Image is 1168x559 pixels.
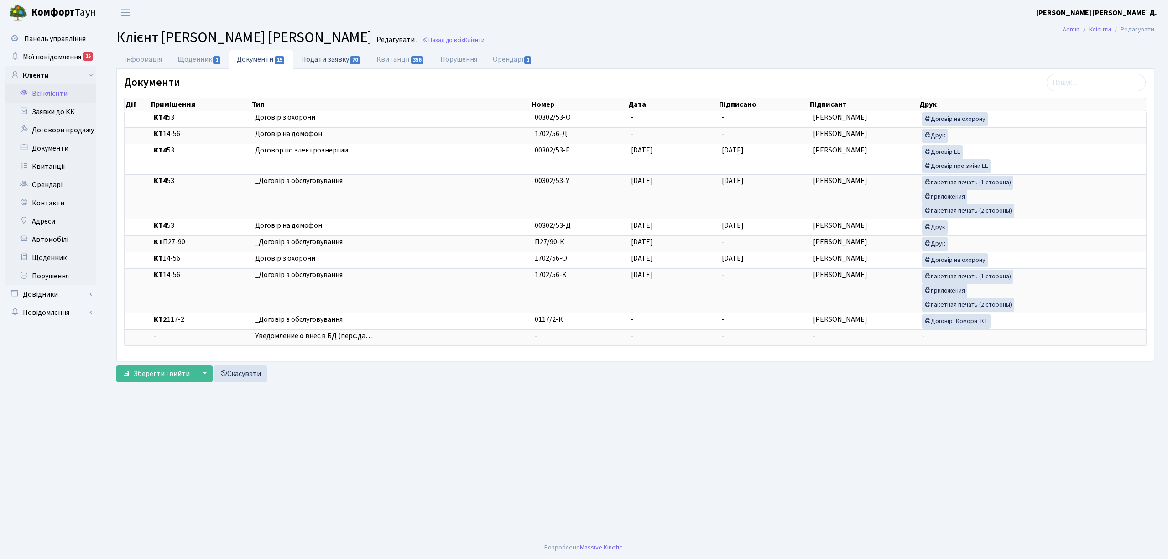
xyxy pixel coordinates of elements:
span: _Договір з обслуговування [255,237,527,247]
span: Договір на домофон [255,129,527,139]
span: [PERSON_NAME] [813,112,867,122]
a: Договір на охорону [922,112,988,126]
span: 70 [350,56,360,64]
th: Друк [918,98,1146,111]
span: 53 [154,176,248,186]
button: Зберегти і вийти [116,365,196,382]
a: Орендарі [485,50,540,69]
span: 53 [154,220,248,231]
span: - [631,129,634,139]
span: 00302/53-У [535,176,569,186]
span: Договір з охорони [255,253,527,264]
span: [DATE] [631,176,653,186]
span: Договір з охорони [255,112,527,123]
span: 1 [213,56,220,64]
a: Подати заявку [293,50,369,68]
a: Контакти [5,194,96,212]
span: 53 [154,145,248,156]
span: 0117/2-К [535,314,563,324]
span: - [631,331,634,341]
span: Зберегти і вийти [134,369,190,379]
span: Клієнти [464,36,485,44]
img: logo.png [9,4,27,22]
a: приложения [922,190,967,204]
span: [DATE] [631,253,653,263]
th: Приміщення [150,98,251,111]
span: [PERSON_NAME] [813,237,867,247]
a: Панель управління [5,30,96,48]
span: Панель управління [24,34,86,44]
span: 00302/53-Е [535,145,570,155]
a: Admin [1063,25,1079,34]
a: Клієнти [1089,25,1111,34]
a: Клієнти [5,66,96,84]
span: 14-56 [154,129,248,139]
b: КТ4 [154,145,167,155]
a: Порушення [5,267,96,285]
a: Договір ЕЕ [922,145,963,159]
b: КТ [154,270,163,280]
a: Мої повідомлення25 [5,48,96,66]
span: Договір на домофон [255,220,527,231]
span: _Договір з обслуговування [255,314,527,325]
th: Підписано [718,98,809,111]
span: 15 [275,56,285,64]
a: Заявки до КК [5,103,96,121]
a: Щоденник [5,249,96,267]
a: Щоденник [170,50,229,69]
span: Договор по электроэнергии [255,145,527,156]
label: Документи [124,76,180,89]
li: Редагувати [1111,25,1154,35]
span: П27-90 [154,237,248,247]
a: Назад до всіхКлієнти [422,36,485,44]
a: Квитанції [369,50,432,69]
a: Порушення [433,50,485,69]
a: пакетная печать (1 сторона) [922,176,1013,190]
span: [PERSON_NAME] [813,253,867,263]
span: [PERSON_NAME] [813,129,867,139]
span: [DATE] [722,176,744,186]
a: Всі клієнти [5,84,96,103]
span: [DATE] [722,145,744,155]
span: - [722,129,725,139]
span: 1 [524,56,532,64]
span: - [722,270,725,280]
a: пакетная печать (1 сторона) [922,270,1013,284]
b: Комфорт [31,5,75,20]
a: Повідомлення [5,303,96,322]
span: - [722,237,725,247]
span: 14-56 [154,253,248,264]
a: Друк [922,129,948,143]
span: 1702/56-К [535,270,567,280]
a: Документи [5,139,96,157]
span: - [722,112,725,122]
span: 00302/53-О [535,112,571,122]
span: 14-56 [154,270,248,280]
span: [PERSON_NAME] [813,176,867,186]
span: [DATE] [631,145,653,155]
a: приложения [922,284,967,298]
span: [DATE] [722,253,744,263]
span: - [722,314,725,324]
span: [DATE] [722,220,744,230]
button: Переключити навігацію [114,5,137,20]
a: Орендарі [5,176,96,194]
a: Massive Kinetic [580,543,622,552]
span: П27/90-К [535,237,564,247]
a: Інформація [116,50,170,69]
b: КТ4 [154,176,167,186]
span: 1702/56-Д [535,129,567,139]
span: _Договір з обслуговування [255,270,527,280]
th: Підписант [809,98,918,111]
span: Мої повідомлення [23,52,81,62]
b: КТ4 [154,220,167,230]
span: _Договір з обслуговування [255,176,527,186]
span: 117-2 [154,314,248,325]
a: Автомобілі [5,230,96,249]
b: КТ [154,129,163,139]
th: Дії [125,98,150,111]
span: [DATE] [631,220,653,230]
b: [PERSON_NAME] [PERSON_NAME] Д. [1036,8,1157,18]
nav: breadcrumb [1049,20,1168,39]
a: пакетная печать (2 стороны) [922,298,1014,312]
